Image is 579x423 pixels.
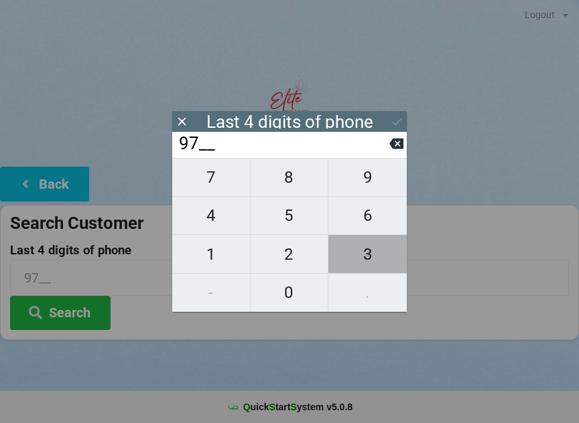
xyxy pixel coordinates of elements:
span: 7 [172,163,250,191]
span: 8 [251,163,328,191]
span: 4 [172,201,250,230]
span: 2 [251,240,328,268]
span: 1 [172,240,250,268]
button: 7 [172,158,251,197]
button: 9 [328,158,407,197]
button: 0 [251,274,329,312]
span: 9 [328,163,407,191]
button: 5 [251,197,329,235]
div: Last 4 digits of phone [206,115,373,129]
button: 3 [328,235,407,273]
span: 3 [328,240,407,268]
span: 0 [251,278,328,307]
span: 5 [251,201,328,230]
span: 6 [328,201,407,230]
button: 2 [251,235,329,273]
button: 8 [251,158,329,197]
button: 4 [172,197,251,235]
button: 6 [328,197,407,235]
button: 1 [172,235,251,273]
